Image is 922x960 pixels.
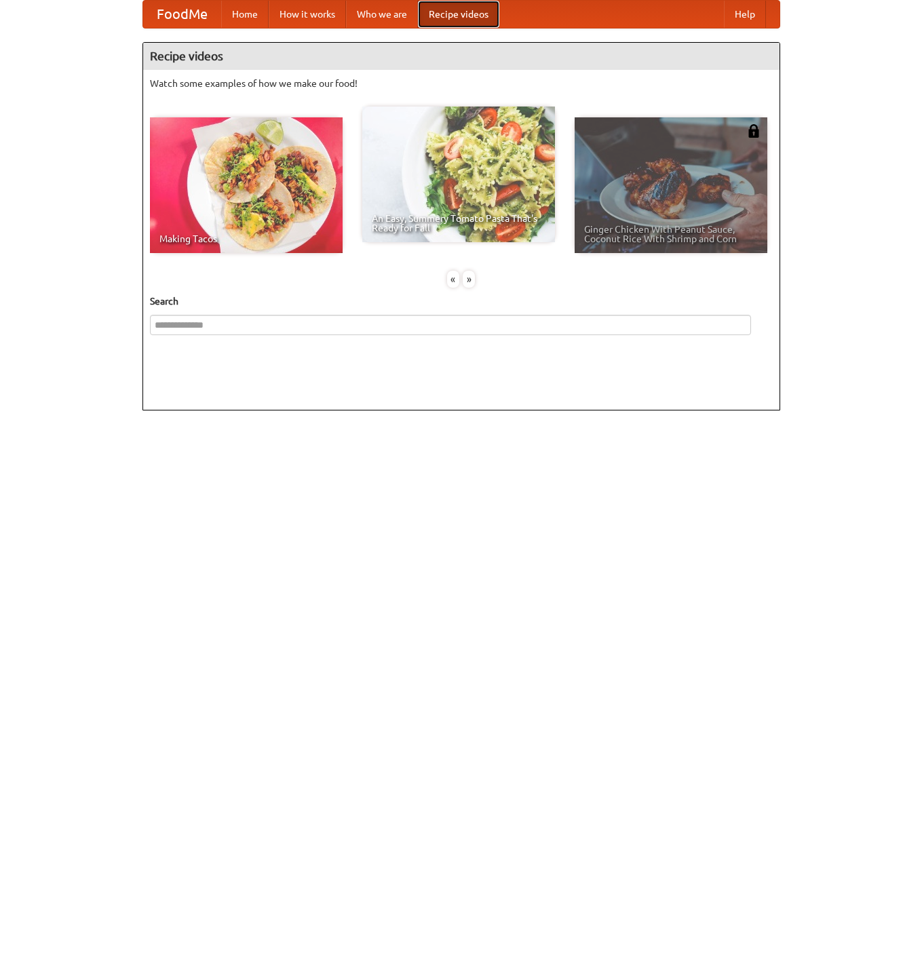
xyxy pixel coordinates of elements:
a: An Easy, Summery Tomato Pasta That's Ready for Fall [362,107,555,242]
h4: Recipe videos [143,43,780,70]
p: Watch some examples of how we make our food! [150,77,773,90]
span: An Easy, Summery Tomato Pasta That's Ready for Fall [372,214,545,233]
a: Recipe videos [418,1,499,28]
a: How it works [269,1,346,28]
div: » [463,271,475,288]
a: Who we are [346,1,418,28]
div: « [447,271,459,288]
span: Making Tacos [159,234,333,244]
img: 483408.png [747,124,761,138]
a: Home [221,1,269,28]
a: Help [724,1,766,28]
a: FoodMe [143,1,221,28]
h5: Search [150,294,773,308]
a: Making Tacos [150,117,343,253]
